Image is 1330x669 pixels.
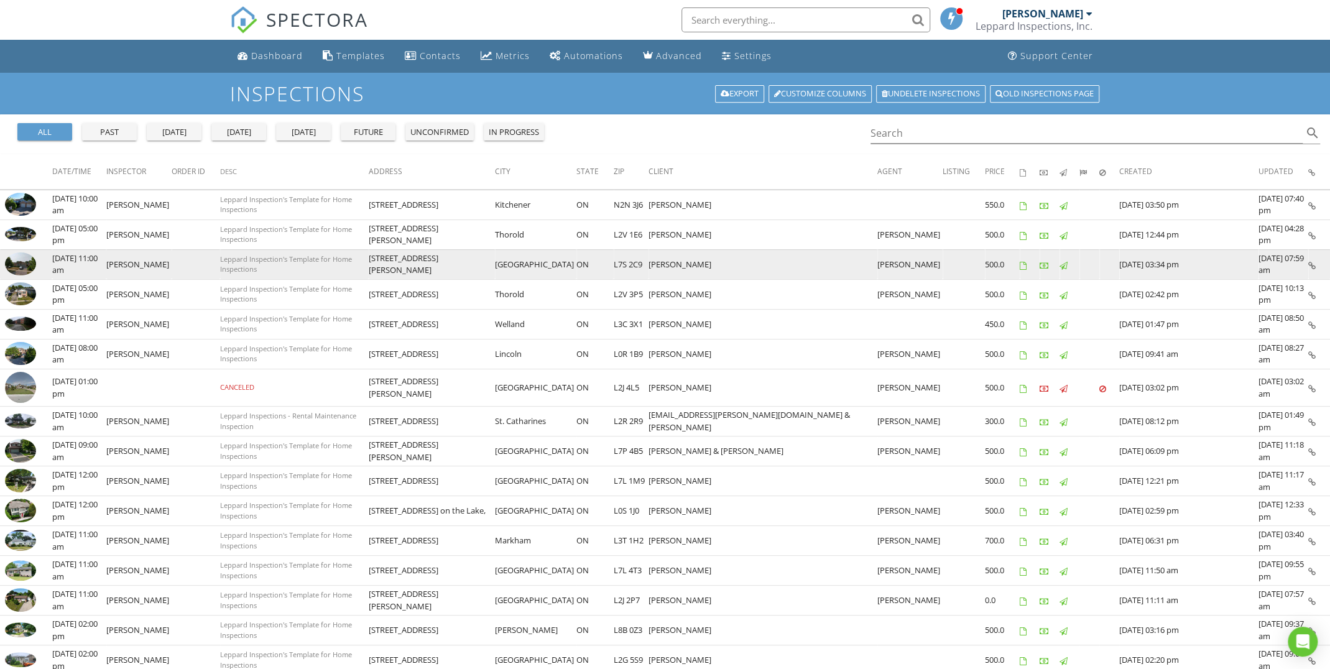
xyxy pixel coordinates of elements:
td: [DATE] 11:00 am [52,586,106,616]
span: Updated [1258,166,1293,177]
td: [DATE] 02:42 pm [1119,279,1258,309]
td: [DATE] 01:49 pm [1258,407,1308,436]
div: Contacts [420,50,461,62]
th: City: Not sorted. [495,154,576,189]
th: Updated: Not sorted. [1258,154,1308,189]
td: 700.0 [985,526,1020,556]
td: [PERSON_NAME] [877,369,943,407]
td: [DATE] 10:00 am [52,190,106,219]
td: [DATE] 03:50 pm [1119,190,1258,219]
th: Submitted: Not sorted. [1079,154,1099,189]
td: [STREET_ADDRESS] [369,309,496,339]
td: [PERSON_NAME] [649,526,877,556]
td: [PERSON_NAME] [106,190,172,219]
button: past [82,123,137,141]
span: Leppard Inspection's Template for Home Inspections [220,254,352,274]
td: L2J 2P7 [614,586,648,616]
td: ON [576,436,614,466]
div: Support Center [1020,50,1093,62]
td: 500.0 [985,339,1020,369]
a: Templates [318,45,390,68]
span: Leppard Inspection's Template for Home Inspections [220,590,352,610]
td: [STREET_ADDRESS] on the Lake, [369,496,496,526]
td: ON [576,249,614,279]
td: ON [576,279,614,309]
th: Paid: Not sorted. [1040,154,1060,189]
td: [DATE] 12:33 pm [1258,496,1308,526]
a: SPECTORA [230,17,368,43]
td: [DATE] 12:44 pm [1119,219,1258,249]
th: Zip: Not sorted. [614,154,648,189]
td: [PERSON_NAME] [649,466,877,496]
img: 9001403%2Fcover_photos%2FsH2vqMOtipqKII1kAUVe%2Fsmall.jpg [5,588,36,612]
div: in progress [489,126,539,139]
a: Export [715,85,764,103]
td: [DATE] 10:00 am [52,407,106,436]
th: Inspector: Not sorted. [106,154,172,189]
td: Kitchener [495,190,576,219]
td: [DATE] 03:34 pm [1119,249,1258,279]
td: [PERSON_NAME] [106,407,172,436]
td: L2R 2R9 [614,407,648,436]
th: Agent: Not sorted. [877,154,943,189]
img: streetview [5,372,36,403]
div: past [87,126,132,139]
th: Date/Time: Not sorted. [52,154,106,189]
td: [DATE] 03:16 pm [1119,616,1258,645]
td: [STREET_ADDRESS][PERSON_NAME] [369,219,496,249]
span: Zip [614,166,624,177]
img: 8981223%2Fcover_photos%2FcksM15btcqjpmywKLWN9%2Fsmall.jpg [5,499,36,522]
span: Leppard Inspection's Template for Home Inspections [220,560,352,580]
span: Leppard Inspection's Template for Home Inspections [220,441,352,461]
td: [STREET_ADDRESS][PERSON_NAME] [369,369,496,407]
th: Order ID: Not sorted. [172,154,220,189]
td: [PERSON_NAME] [649,339,877,369]
div: Metrics [496,50,530,62]
span: Leppard Inspection's Template for Home Inspections [220,344,352,364]
td: [STREET_ADDRESS][PERSON_NAME] [369,249,496,279]
td: L7L 1M9 [614,466,648,496]
img: 8924510%2Fcover_photos%2FvMGrYKOQdREg5NE7l8wt%2Fsmall.jpg [5,652,36,667]
td: [PERSON_NAME] [649,219,877,249]
th: Canceled: Not sorted. [1099,154,1119,189]
td: [STREET_ADDRESS][PERSON_NAME] [369,586,496,616]
span: Leppard Inspections - Rental Maintenance Inspection [220,411,356,431]
img: 9289788%2Fcover_photos%2FPC66TCOxhpO5OlLI10Un%2Fsmall.jpg [5,193,36,216]
td: [PERSON_NAME] [649,369,877,407]
td: ON [576,309,614,339]
th: Inspection Details: Not sorted. [1308,154,1330,189]
td: [PERSON_NAME] [649,190,877,219]
td: [PERSON_NAME] [649,279,877,309]
td: 500.0 [985,279,1020,309]
td: [DATE] 03:02 pm [1119,369,1258,407]
td: [STREET_ADDRESS] [369,190,496,219]
td: [DATE] 11:18 am [1258,436,1308,466]
td: St. Catharines [495,407,576,436]
td: [PERSON_NAME] [106,436,172,466]
td: [PERSON_NAME] [877,436,943,466]
td: L8B 0Z3 [614,616,648,645]
td: Thorold [495,279,576,309]
td: [DATE] 05:00 pm [52,279,106,309]
td: [DATE] 10:13 pm [1258,279,1308,309]
td: [DATE] 02:00 pm [52,616,106,645]
span: Leppard Inspection's Template for Home Inspections [220,224,352,244]
img: 9133148%2Fcover_photos%2FAP0RlgfA1xm61uytibYN%2Fsmall.jpg [5,439,36,463]
td: Markham [495,526,576,556]
span: Leppard Inspection's Template for Home Inspections [220,530,352,550]
img: 9222176%2Fcover_photos%2FQQi6koGq626x0lj4728a%2Fsmall.jpg [5,227,36,241]
td: 500.0 [985,466,1020,496]
td: ON [576,466,614,496]
td: [STREET_ADDRESS] [369,279,496,309]
td: ON [576,407,614,436]
td: [STREET_ADDRESS] [369,526,496,556]
td: [PERSON_NAME] [877,219,943,249]
td: L7P 4B5 [614,436,648,466]
a: Old inspections page [990,85,1099,103]
span: Inspector [106,166,146,177]
div: [PERSON_NAME] [1002,7,1083,20]
td: L3C 3X1 [614,309,648,339]
td: Lincoln [495,339,576,369]
td: [DATE] 11:17 am [1258,466,1308,496]
td: [GEOGRAPHIC_DATA] [495,436,576,466]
